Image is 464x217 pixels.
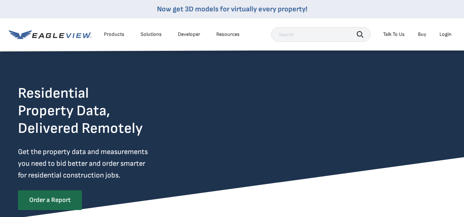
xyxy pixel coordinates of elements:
input: Search [271,27,371,42]
div: Products [104,31,124,38]
a: Now get 3D models for virtually every property! [157,5,307,14]
a: Order a Report [18,190,82,210]
div: Login [439,31,452,38]
h2: Residential Property Data, Delivered Remotely [18,85,143,137]
div: Resources [216,31,240,38]
div: Solutions [141,31,162,38]
p: Get the property data and measurements you need to bid better and order smarter for residential c... [18,146,178,181]
a: Developer [178,31,200,38]
div: Talk To Us [383,31,405,38]
a: Buy [418,31,426,38]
